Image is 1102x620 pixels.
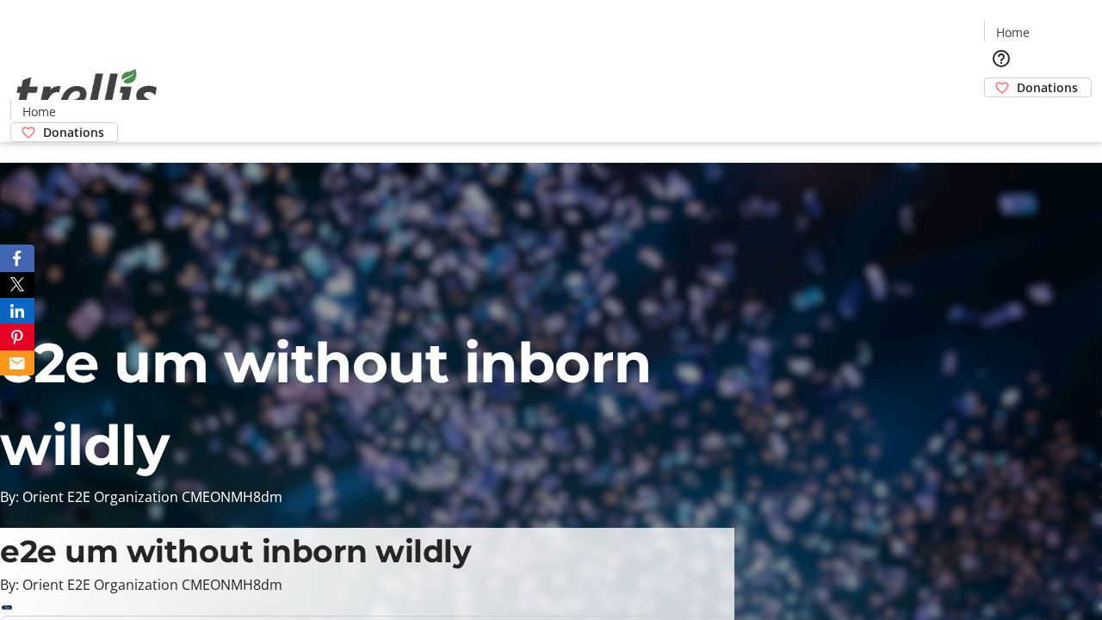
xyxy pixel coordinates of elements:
a: Home [985,23,1040,41]
a: Donations [984,77,1092,97]
a: Donations [10,122,118,142]
span: Donations [43,123,104,141]
img: Orient E2E Organization CMEONMH8dm's Logo [10,50,164,136]
button: Cart [984,97,1018,132]
span: Home [22,102,56,121]
a: Home [11,102,66,121]
span: Home [996,23,1030,41]
span: Donations [1017,78,1078,96]
button: Help [984,41,1018,76]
